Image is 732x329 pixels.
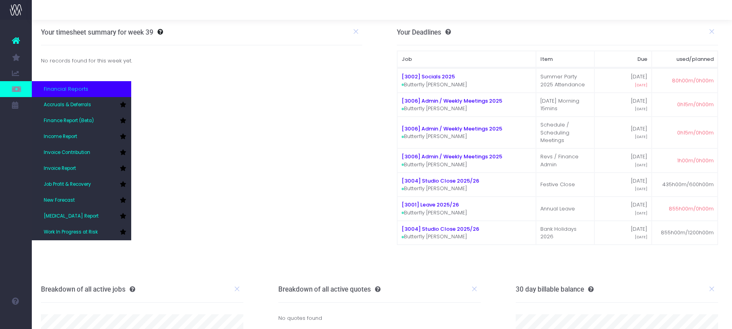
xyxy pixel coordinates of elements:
th: Job: activate to sort column ascending [397,51,536,68]
span: [DATE] [635,162,647,168]
td: [DATE] [594,173,652,197]
td: [DATE] [594,117,652,148]
td: Bank Holidays 2025 [536,245,594,269]
span: 1h00m/0h00m [677,157,714,165]
a: [3006] Admin / Weekly Meetings 2025 [402,153,502,160]
span: [DATE] [635,210,647,216]
h3: Your Deadlines [397,28,451,36]
span: [DATE] [635,234,647,240]
td: [DATE] [594,197,652,221]
td: [DATE] [594,221,652,245]
th: Due: activate to sort column ascending [594,51,652,68]
span: Income Report [44,133,77,140]
td: [DATE] [594,93,652,117]
span: [MEDICAL_DATA] Report [44,213,99,220]
h3: Breakdown of all active jobs [41,285,135,293]
img: images/default_profile_image.png [10,313,22,325]
span: 80h00m/0h00m [672,77,714,85]
td: Butterfly [PERSON_NAME] [397,93,536,117]
td: Butterfly [PERSON_NAME] [397,117,536,148]
span: Invoice Report [44,165,76,172]
span: 0h15m/0h00m [677,129,714,137]
span: Work In Progress at Risk [44,229,98,236]
a: Work In Progress at Risk [32,224,131,240]
span: 435h00m/600h00m [662,181,714,189]
a: [3006] Admin / Weekly Meetings 2025 [402,125,502,132]
td: [DATE] Morning 15mins [536,93,594,117]
td: Butterfly [PERSON_NAME] [397,148,536,173]
span: 855h00m/1200h00m [661,229,714,237]
a: [3004] Studio Close 2025/26 [402,225,479,233]
td: Annual Leave [536,197,594,221]
td: Summer Party 2025 Attendance [536,68,594,93]
a: Job Profit & Recovery [32,177,131,193]
td: [DATE] [594,245,652,269]
a: New Forecast [32,193,131,208]
a: Invoice Report [32,161,131,177]
a: [3004] Studio Close 2025/26 [402,177,479,185]
span: [DATE] [635,82,647,88]
span: [DATE] [635,134,647,140]
th: Item: activate to sort column ascending [536,51,594,68]
h3: Breakdown of all active quotes [278,285,381,293]
a: [MEDICAL_DATA] Report [32,208,131,224]
a: [3001] Leave 2025/26 [402,201,459,208]
a: Accruals & Deferrals [32,97,131,113]
span: Job Profit & Recovery [44,181,91,188]
a: [3006] Admin / Weekly Meetings 2025 [402,97,502,105]
span: Finance Report (Beta) [44,117,94,125]
a: Invoice Contribution [32,145,131,161]
td: Revs / Finance Admin [536,148,594,173]
div: No records found for this week yet. [35,57,368,65]
td: Butterfly [PERSON_NAME] [397,197,536,221]
th: used/planned: activate to sort column ascending [652,51,718,68]
a: Income Report [32,129,131,145]
td: [DATE] [594,148,652,173]
td: Festive Close [536,173,594,197]
a: Finance Report (Beta) [32,113,131,129]
span: Financial Reports [44,85,88,93]
span: [DATE] [635,106,647,112]
span: Invoice Contribution [44,149,90,156]
td: Butterfly [PERSON_NAME] [397,68,536,93]
span: Accruals & Deferrals [44,101,91,109]
td: Butterfly [PERSON_NAME] [397,245,536,269]
td: Schedule / Scheduling Meetings [536,117,594,148]
span: 0h15m/0h00m [677,101,714,109]
h3: Your timesheet summary for week 39 [41,28,153,36]
h3: 30 day billable balance [516,285,594,293]
span: [DATE] [635,186,647,192]
td: [DATE] [594,68,652,93]
td: Butterfly [PERSON_NAME] [397,221,536,245]
span: New Forecast [44,197,75,204]
span: 855h00m/0h00m [669,205,714,213]
a: [3002] Socials 2025 [402,73,455,80]
td: Bank Holidays 2026 [536,221,594,245]
td: Butterfly [PERSON_NAME] [397,173,536,197]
